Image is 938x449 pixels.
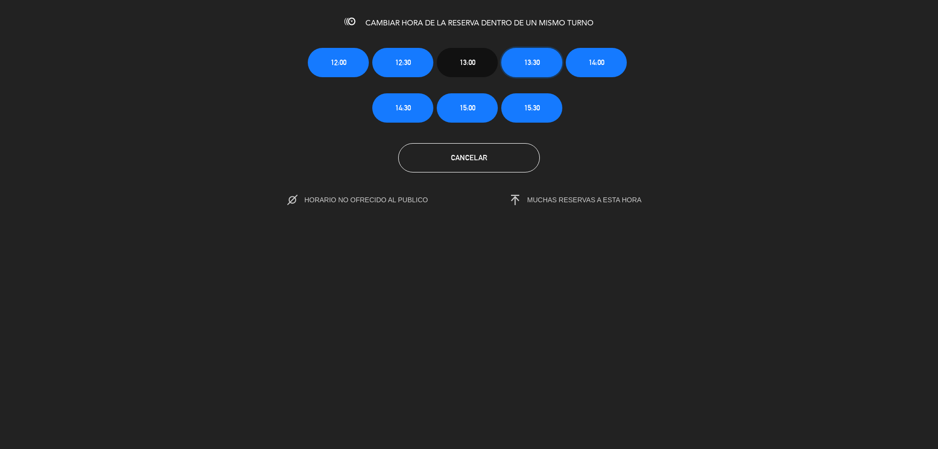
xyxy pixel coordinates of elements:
[398,143,540,172] button: Cancelar
[524,102,540,113] span: 15:30
[372,48,433,77] button: 12:30
[437,93,498,123] button: 15:00
[451,153,487,162] span: Cancelar
[501,93,562,123] button: 15:30
[395,57,411,68] span: 12:30
[365,20,594,27] span: CAMBIAR HORA DE LA RESERVA DENTRO DE UN MISMO TURNO
[460,57,475,68] span: 13:00
[589,57,604,68] span: 14:00
[566,48,627,77] button: 14:00
[437,48,498,77] button: 13:00
[308,48,369,77] button: 12:00
[524,57,540,68] span: 13:30
[331,57,346,68] span: 12:00
[460,102,475,113] span: 15:00
[527,196,641,204] span: MUCHAS RESERVAS A ESTA HORA
[501,48,562,77] button: 13:30
[395,102,411,113] span: 14:30
[372,93,433,123] button: 14:30
[304,196,448,204] span: HORARIO NO OFRECIDO AL PUBLICO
